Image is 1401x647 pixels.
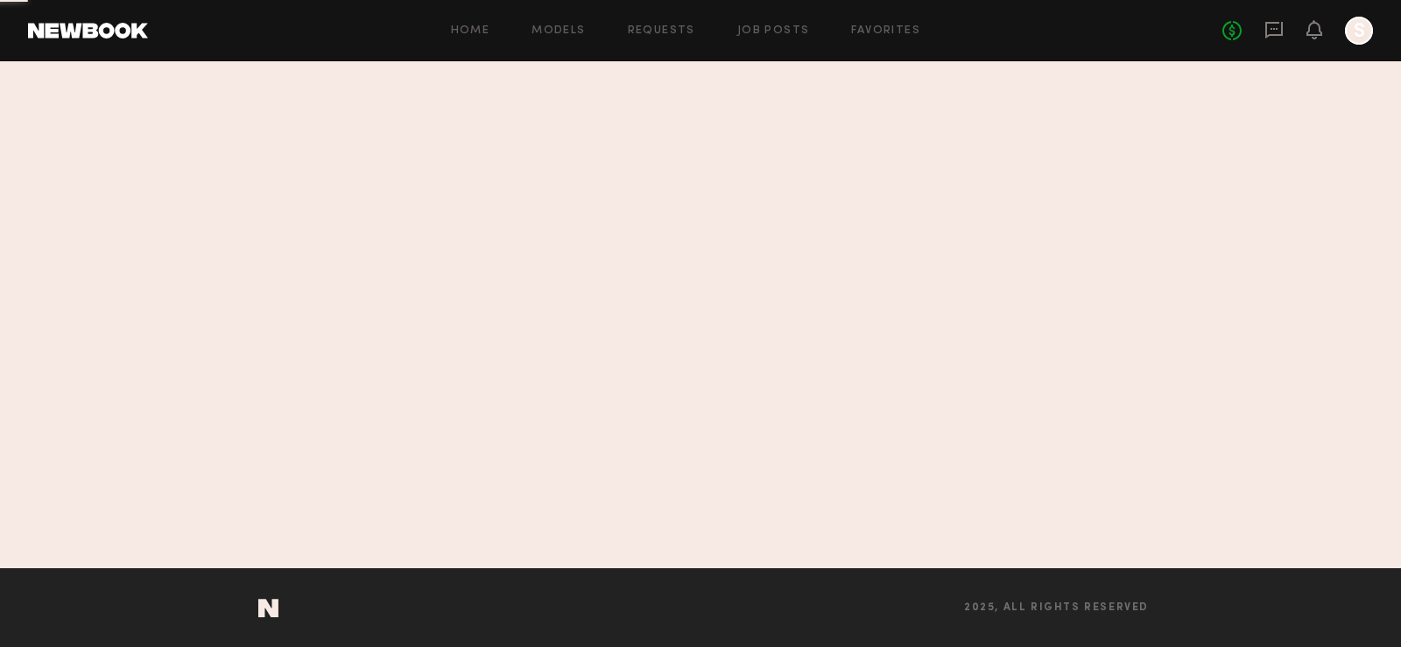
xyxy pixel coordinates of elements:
a: Models [532,25,585,37]
span: 2025, all rights reserved [964,602,1149,614]
a: S [1345,17,1373,45]
a: Favorites [851,25,920,37]
a: Job Posts [737,25,810,37]
a: Home [451,25,490,37]
a: Requests [628,25,695,37]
